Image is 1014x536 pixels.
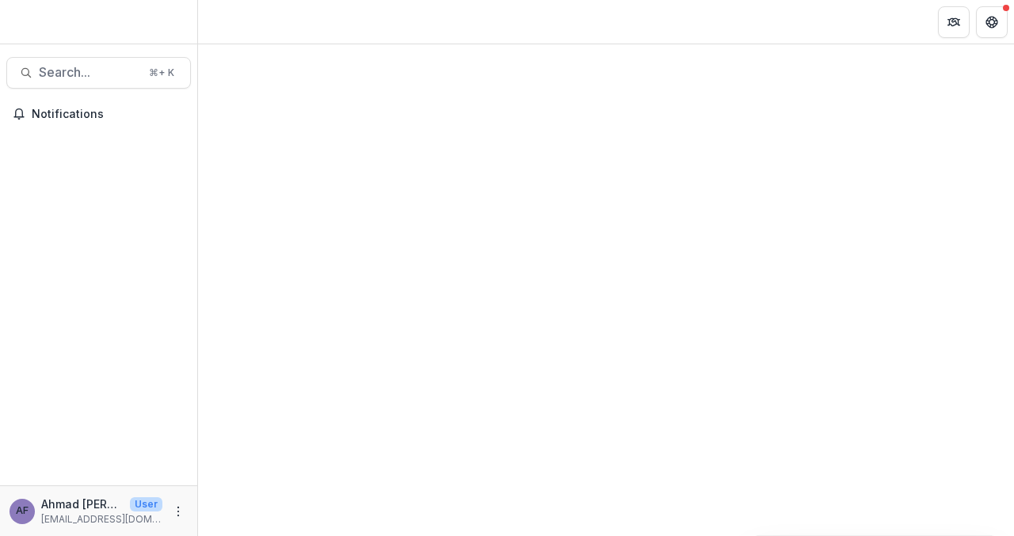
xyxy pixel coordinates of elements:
button: Get Help [976,6,1008,38]
button: More [169,502,188,521]
div: Ahmad Afif Fahmi Ahmad Faizal [16,506,29,516]
p: User [130,497,162,511]
button: Search... [6,57,191,89]
p: [EMAIL_ADDRESS][DOMAIN_NAME] [41,512,162,526]
span: Notifications [32,108,185,121]
button: Partners [938,6,970,38]
span: Search... [39,65,139,80]
p: Ahmad [PERSON_NAME] [PERSON_NAME] [41,496,124,512]
div: ⌘ + K [146,64,177,82]
button: Notifications [6,101,191,127]
nav: breadcrumb [204,10,272,33]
